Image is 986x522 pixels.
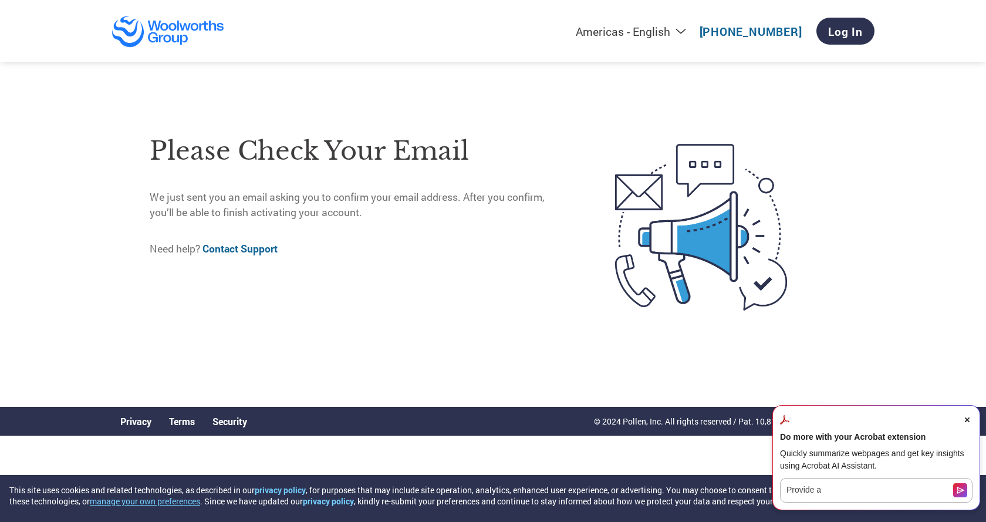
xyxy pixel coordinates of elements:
h1: Please check your email [150,132,566,170]
a: Terms [169,415,195,427]
p: Need help? [150,241,566,257]
a: Privacy [120,415,151,427]
a: privacy policy [255,484,306,496]
a: [PHONE_NUMBER] [700,24,802,39]
a: Contact Support [202,242,278,255]
img: Woolworths Group [112,15,225,48]
a: Security [212,415,247,427]
button: manage your own preferences [90,496,200,507]
p: We just sent you an email asking you to confirm your email address. After you confirm, you’ll be ... [150,190,566,221]
p: © 2024 Pollen, Inc. All rights reserved / Pat. 10,817,932 and Pat. 11,100,477. [594,415,874,427]
a: Log In [816,18,874,45]
img: open-email [566,123,836,332]
div: This site uses cookies and related technologies, as described in our , for purposes that may incl... [9,484,824,507]
a: privacy policy [303,496,354,507]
